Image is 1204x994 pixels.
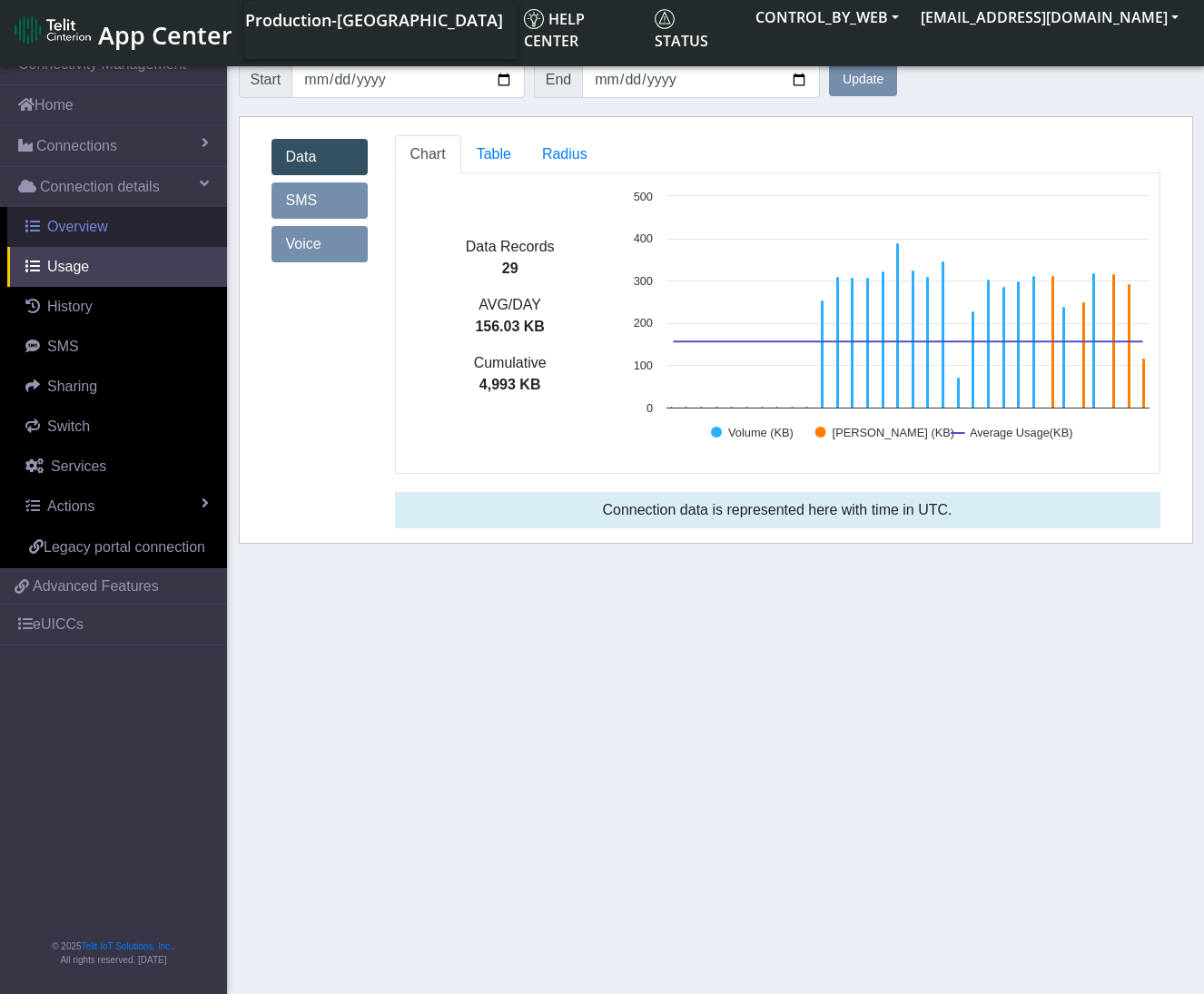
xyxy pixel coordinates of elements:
[655,9,675,29] img: status.svg
[517,1,647,59] a: Help center
[40,176,160,198] span: Connection details
[47,259,89,274] span: Usage
[82,941,173,951] a: Telit IoT Solutions, Inc.
[7,327,227,367] a: SMS
[477,146,511,162] span: Table
[15,11,230,50] a: App Center
[271,139,368,175] a: Data
[244,1,502,37] a: Your current platform instance
[271,226,368,262] a: Voice
[7,207,227,247] a: Overview
[745,1,910,34] button: CONTROL_BY_WEB
[51,458,106,474] span: Services
[7,447,227,487] a: Services
[633,231,652,245] text: 400
[98,18,232,52] span: App Center
[7,367,227,407] a: Sharing
[47,299,93,314] span: History
[239,62,293,98] span: Start
[47,498,94,514] span: Actions
[970,426,1073,439] text: Average Usage(KB)
[395,492,1160,528] div: Connection data is represented here with time in UTC.
[832,426,953,439] text: [PERSON_NAME] (KB)
[7,287,227,327] a: History
[396,294,625,316] p: AVG/DAY
[36,135,117,157] span: Connections
[829,64,897,96] button: Update
[396,352,625,374] p: Cumulative
[647,1,745,59] a: Status
[542,146,587,162] span: Radius
[396,316,625,338] p: 156.03 KB
[633,316,652,330] text: 200
[633,359,652,372] text: 100
[7,407,227,447] a: Switch
[728,426,794,439] text: Volume (KB)
[910,1,1189,34] button: [EMAIL_ADDRESS][DOMAIN_NAME]
[15,15,91,44] img: logo-telit-cinterion-gw-new.png
[47,219,108,234] span: Overview
[33,576,159,597] span: Advanced Features
[655,9,708,51] span: Status
[7,487,227,527] a: Actions
[245,9,503,31] span: Production-[GEOGRAPHIC_DATA]
[271,182,368,219] a: SMS
[534,62,583,98] span: End
[396,236,625,258] p: Data Records
[524,9,544,29] img: knowledge.svg
[47,379,97,394] span: Sharing
[7,247,227,287] a: Usage
[395,135,1160,173] ul: Tabs
[396,258,625,280] p: 29
[524,9,585,51] span: Help center
[47,418,90,434] span: Switch
[44,539,205,555] span: Legacy portal connection
[633,190,652,203] text: 500
[633,274,652,288] text: 300
[646,401,653,415] text: 0
[396,374,625,396] p: 4,993 KB
[410,146,446,162] span: Chart
[47,339,79,354] span: SMS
